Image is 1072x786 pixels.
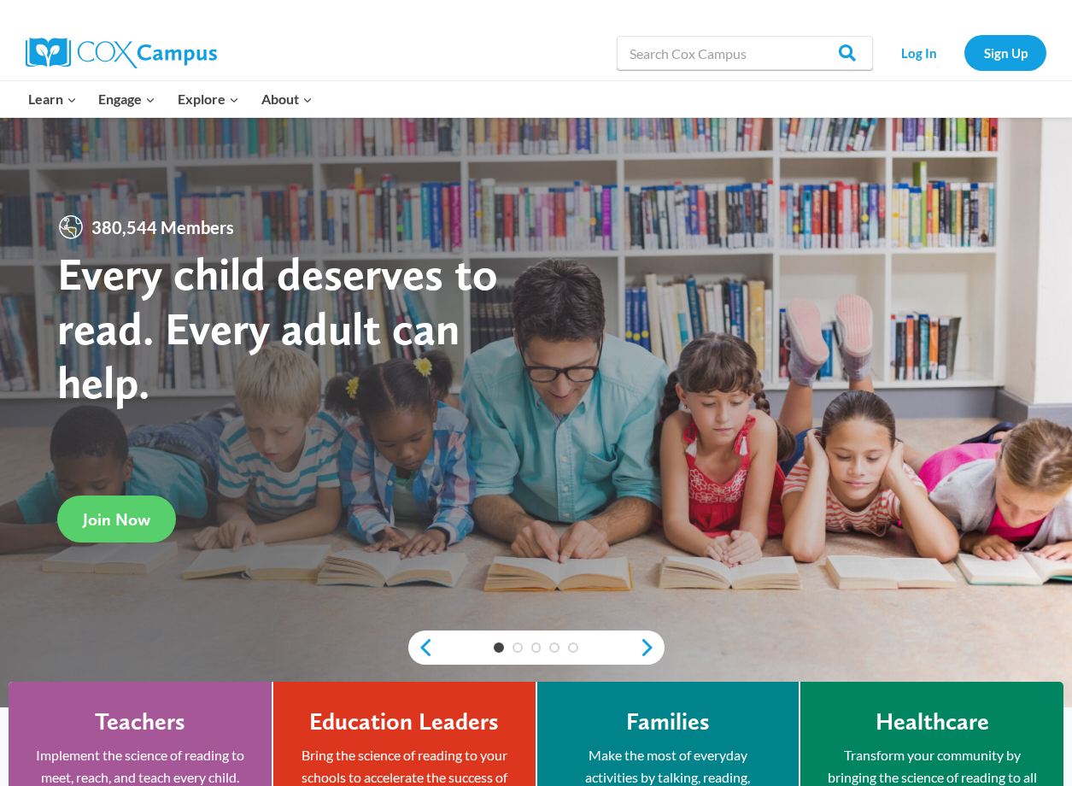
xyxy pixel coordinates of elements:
[17,81,323,117] nav: Primary Navigation
[309,707,499,736] h4: Education Leaders
[617,36,873,70] input: Search Cox Campus
[513,642,523,653] a: 2
[85,214,241,241] span: 380,544 Members
[568,642,578,653] a: 5
[57,496,176,543] a: Join Now
[626,707,710,736] h4: Families
[549,642,559,653] a: 4
[98,88,155,110] span: Engage
[28,88,77,110] span: Learn
[494,642,504,653] a: 1
[876,707,989,736] h4: Healthcare
[261,88,313,110] span: About
[408,637,434,658] a: previous
[408,631,665,665] div: content slider buttons
[531,642,542,653] a: 3
[882,35,1046,70] nav: Secondary Navigation
[26,38,217,68] img: Cox Campus
[95,707,185,736] h4: Teachers
[882,35,956,70] a: Log In
[639,637,665,658] a: next
[83,509,150,530] span: Join Now
[964,35,1046,70] a: Sign Up
[178,88,239,110] span: Explore
[57,246,498,409] strong: Every child deserves to read. Every adult can help.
